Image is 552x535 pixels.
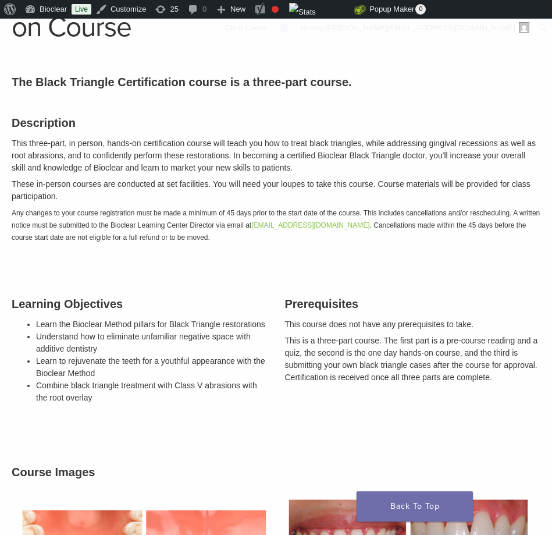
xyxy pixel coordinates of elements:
img: Views over 48 hours. Click for more Jetpack Stats. [289,3,354,17]
div: Focus keyphrase not set [272,6,279,13]
h3: Description [12,114,540,132]
span: 0 [415,4,426,15]
a: [EMAIL_ADDRESS][DOMAIN_NAME] [251,221,369,229]
li: Learn the Bioclear Method pillars for Black Triangle restorations [36,318,268,331]
p: These in-person courses are conducted at set facilities. You will need your loupes to take this c... [12,178,540,203]
li: Understand how to eliminate unfamiliar negative space with additive dentistry [36,331,268,355]
p: This three-part, in person, hands-on certification course will teach you how to treat black trian... [12,137,540,174]
p: This course does not have any prerequisites to take. [285,318,541,331]
a: Clear Cache [221,19,272,37]
a: Howdy, [296,19,534,37]
h3: Prerequisites [285,295,541,313]
span: [PERSON_NAME][EMAIL_ADDRESS][DOMAIN_NAME] [325,23,515,32]
em: Any changes to your course registration must be made a minimum of 45 days prior to the start date... [12,209,540,242]
h3: Course Images [12,463,540,481]
a: Back To Top [357,491,473,522]
a: Live [72,4,91,15]
li: Combine black triangle treatment with Class V abrasions with the root overlay [36,380,268,404]
h3: Learning Objectives [12,295,268,313]
p: This is a three-part course. The first part is a pre-course reading and a quiz, the second is the... [285,335,541,384]
p: The Black Triangle Certification course is a three-part course. [12,73,540,91]
li: Learn to rejuvenate the teeth for a youthful appearance with the Bioclear Method [36,355,268,380]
